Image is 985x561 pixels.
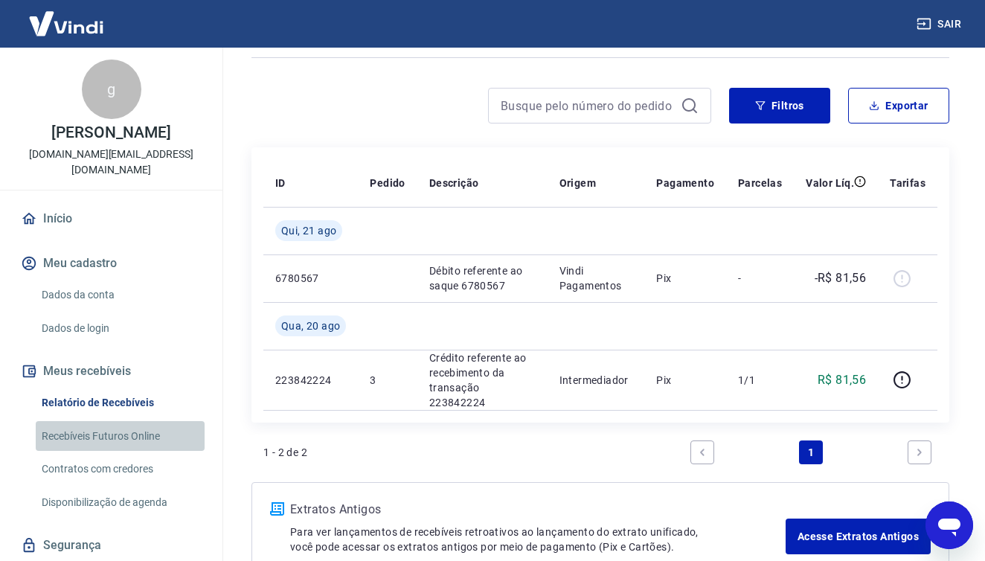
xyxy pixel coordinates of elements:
a: Relatório de Recebíveis [36,388,205,418]
p: 1 - 2 de 2 [263,445,307,460]
p: Débito referente ao saque 6780567 [429,263,536,293]
p: - [738,271,782,286]
p: Pedido [370,176,405,190]
p: Crédito referente ao recebimento da transação 223842224 [429,350,536,410]
button: Exportar [848,88,949,124]
span: Qui, 21 ago [281,223,336,238]
a: Recebíveis Futuros Online [36,421,205,452]
p: Valor Líq. [806,176,854,190]
p: 6780567 [275,271,346,286]
a: Disponibilização de agenda [36,487,205,518]
a: Next page [908,440,931,464]
p: [DOMAIN_NAME][EMAIL_ADDRESS][DOMAIN_NAME] [12,147,211,178]
a: Acesse Extratos Antigos [786,519,931,554]
p: Origem [559,176,596,190]
div: g [82,60,141,119]
p: 223842224 [275,373,346,388]
p: Parcelas [738,176,782,190]
p: Descrição [429,176,479,190]
button: Sair [914,10,967,38]
p: 3 [370,373,405,388]
input: Busque pelo número do pedido [501,94,675,117]
a: Início [18,202,205,235]
button: Meus recebíveis [18,355,205,388]
p: 1/1 [738,373,782,388]
a: Dados de login [36,313,205,344]
a: Previous page [690,440,714,464]
img: Vindi [18,1,115,46]
p: Extratos Antigos [290,501,786,519]
p: R$ 81,56 [818,371,866,389]
iframe: Botão para abrir a janela de mensagens [925,501,973,549]
button: Meu cadastro [18,247,205,280]
a: Page 1 is your current page [799,440,823,464]
p: Intermediador [559,373,633,388]
p: Pagamento [656,176,714,190]
p: ID [275,176,286,190]
p: [PERSON_NAME] [51,125,170,141]
p: Pix [656,373,714,388]
a: Contratos com credores [36,454,205,484]
p: -R$ 81,56 [815,269,867,287]
span: Qua, 20 ago [281,318,340,333]
button: Filtros [729,88,830,124]
p: Pix [656,271,714,286]
p: Vindi Pagamentos [559,263,633,293]
ul: Pagination [684,435,937,470]
p: Tarifas [890,176,925,190]
a: Dados da conta [36,280,205,310]
p: Para ver lançamentos de recebíveis retroativos ao lançamento do extrato unificado, você pode aces... [290,525,786,554]
img: ícone [270,502,284,516]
